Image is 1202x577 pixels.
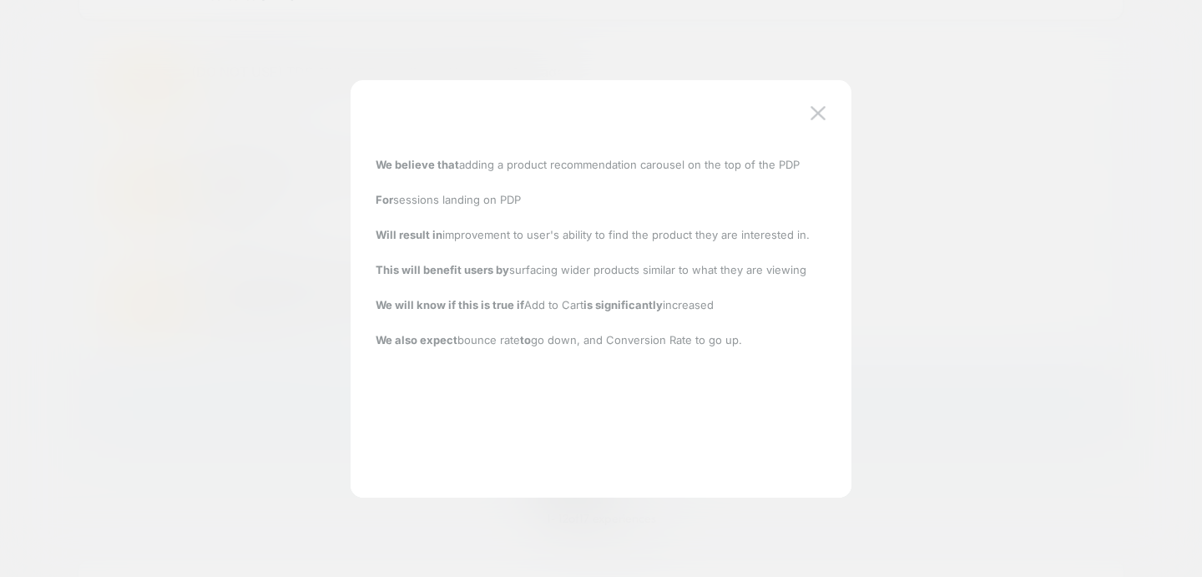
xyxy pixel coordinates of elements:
p: bounce rate go down, and Conversion Rate to go up. [376,333,742,347]
strong: We believe that [376,158,459,171]
strong: We will know if this is true if [376,298,524,311]
strong: Will result in [376,228,442,241]
p: adding a product recommendation carousel on the top of the PDP [376,158,800,171]
strong: This will benefit users by [376,263,509,276]
strong: For [376,193,393,206]
p: Add to Cart increased [376,298,714,311]
strong: to [520,333,531,347]
strong: We also expect [376,333,457,347]
img: close [811,106,826,120]
p: improvement to user's ability to find the product they are interested in. [376,228,810,241]
p: sessions landing on PDP [376,193,521,206]
strong: is significantly [583,298,663,311]
p: surfacing wider products similar to what they are viewing [376,263,806,276]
